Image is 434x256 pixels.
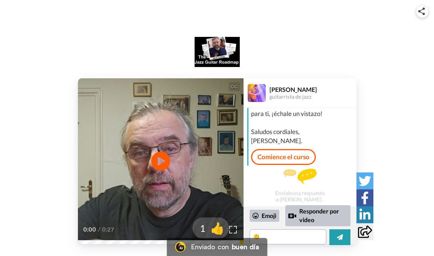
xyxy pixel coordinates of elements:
font: 0:27 [102,227,114,233]
font: a [PERSON_NAME] . [276,196,324,203]
font: buen día [232,244,259,250]
font: / [98,227,101,233]
img: Imagen de perfil [248,84,266,102]
font: Enviado con [191,244,229,250]
font: 0:00 [83,227,96,233]
img: Logotipo de Bonjoro [175,242,186,252]
font: Envíale [275,190,292,196]
font: una respuesta [292,190,324,196]
a: Comience el curso [251,149,316,165]
font: Comience el curso [257,153,309,161]
font: Emoji [262,212,276,219]
font: guitarrista de jazz [270,93,311,100]
font: CC [231,84,238,89]
font: Saludos cordiales, [251,128,300,136]
button: 1👍 [192,217,229,238]
font: [PERSON_NAME] [270,86,317,93]
font: Responder por video [299,207,339,223]
font: [PERSON_NAME]. [251,137,302,145]
div: Responder por video [288,211,297,220]
textarea: 👏 [250,229,326,244]
img: ic_share.svg [418,8,425,15]
img: logo [195,37,240,67]
a: Logotipo de BonjoroEnviado conbuen día [167,238,268,256]
font: 1 [200,222,206,234]
font: Grabé un breve video de bienvenida para ti, ¡échale un vistazo! [251,101,349,117]
img: message.svg [283,169,317,184]
font: 👍 [210,221,224,235]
